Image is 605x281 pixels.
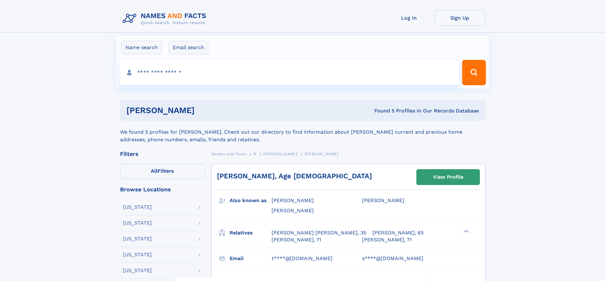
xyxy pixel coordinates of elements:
h1: [PERSON_NAME] [126,106,285,114]
img: Logo Names and Facts [120,10,212,27]
button: Search Button [462,60,486,85]
a: View Profile [417,169,480,185]
label: Name search [121,41,162,54]
input: search input [119,60,460,85]
h3: Also known as [230,195,272,206]
span: [PERSON_NAME] [272,197,314,203]
a: Log In [384,10,434,26]
div: View Profile [433,170,463,184]
div: [US_STATE] [123,268,152,273]
div: [US_STATE] [123,205,152,210]
div: [US_STATE] [123,252,152,257]
a: Names and Facts [212,150,246,158]
div: We found 5 profiles for [PERSON_NAME]. Check out our directory to find information about [PERSON_... [120,121,485,144]
div: ❯ [462,229,469,233]
span: [PERSON_NAME] [272,208,314,214]
span: All [151,168,158,174]
div: [US_STATE] [123,236,152,241]
label: Filters [120,164,205,179]
h3: Relatives [230,227,272,238]
div: Browse Locations [120,187,205,192]
h3: Email [230,253,272,264]
span: R [253,152,256,156]
span: [PERSON_NAME] [263,152,297,156]
div: [US_STATE] [123,220,152,226]
label: Email search [169,41,208,54]
span: [PERSON_NAME] [305,152,339,156]
a: [PERSON_NAME], 71 [362,236,412,243]
div: Filters [120,151,205,157]
a: [PERSON_NAME], 71 [272,236,321,243]
a: R [253,150,256,158]
a: Sign Up [434,10,485,26]
div: Found 5 Profiles In Our Records Database [285,107,479,114]
a: [PERSON_NAME] [263,150,297,158]
a: [PERSON_NAME], Age [DEMOGRAPHIC_DATA] [217,172,372,180]
span: [PERSON_NAME] [362,197,404,203]
a: [PERSON_NAME], 65 [373,229,424,236]
a: [PERSON_NAME] [PERSON_NAME], 35 [272,229,366,236]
